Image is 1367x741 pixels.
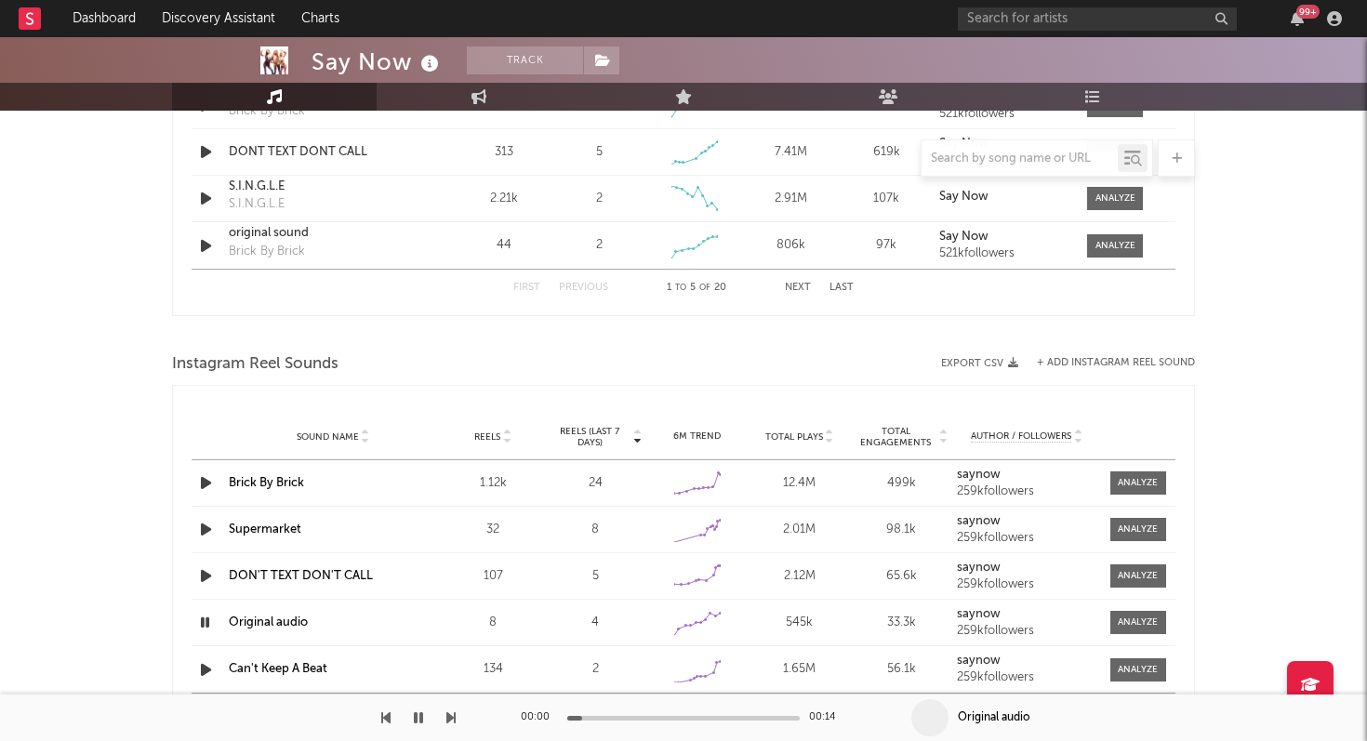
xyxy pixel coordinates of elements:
button: Previous [559,283,608,293]
div: 32 [446,521,539,539]
a: Say Now [939,138,1068,151]
div: Say Now [312,46,444,77]
div: + Add Instagram Reel Sound [1018,358,1195,368]
span: Author / Followers [971,430,1071,443]
div: 259k followers [957,485,1096,498]
a: Can't Keep A Beat [229,663,327,675]
span: to [675,284,686,292]
span: Total Engagements [856,426,937,448]
a: saynow [957,655,1096,668]
div: 1.65M [753,660,846,679]
strong: Say Now [939,138,989,150]
a: Say Now [939,231,1068,244]
div: 107 [446,567,539,586]
a: Say Now [939,191,1068,204]
a: DON'T TEXT DON'T CALL [229,570,373,582]
button: + Add Instagram Reel Sound [1037,358,1195,368]
span: Instagram Reel Sounds [172,353,338,376]
button: Next [785,283,811,293]
a: S.I.N.G.L.E [229,178,423,196]
a: original sound [229,224,423,243]
strong: saynow [957,562,1001,574]
span: of [699,284,710,292]
span: Reels (last 7 days) [549,426,630,448]
a: saynow [957,562,1096,575]
div: 00:00 [521,707,558,729]
div: S.I.N.G.L.E [229,195,285,214]
div: 12.4M [753,474,846,493]
div: 97k [843,236,930,255]
div: 2 [596,236,603,255]
strong: saynow [957,655,1001,667]
a: Original audio [229,616,308,629]
span: Total Plays [765,431,823,443]
button: First [513,283,540,293]
div: 56.1k [856,660,949,679]
div: 44 [460,236,547,255]
span: Sound Name [297,431,359,443]
div: Brick By Brick [229,243,305,261]
div: 99 + [1296,5,1320,19]
button: Export CSV [941,358,1018,369]
div: 8 [549,521,642,539]
div: 2 [549,660,642,679]
div: 98.1k [856,521,949,539]
div: 2 [596,190,603,208]
strong: saynow [957,515,1001,527]
div: 806k [748,236,834,255]
strong: Say Now [939,231,989,243]
div: 33.3k [856,614,949,632]
div: 8 [446,614,539,632]
input: Search for artists [958,7,1237,31]
div: 521k followers [939,108,1068,121]
a: saynow [957,515,1096,528]
div: 259k followers [957,578,1096,591]
div: 259k followers [957,625,1096,638]
input: Search by song name or URL [922,152,1118,166]
div: 2.21k [460,190,547,208]
div: 65.6k [856,567,949,586]
button: Track [467,46,583,74]
div: Original audio [958,709,1029,726]
div: 2.91M [748,190,834,208]
span: Reels [474,431,500,443]
div: 00:14 [809,707,846,729]
a: saynow [957,469,1096,482]
div: 2.01M [753,521,846,539]
div: 134 [446,660,539,679]
div: 2.12M [753,567,846,586]
div: 521k followers [939,247,1068,260]
div: 5 [549,567,642,586]
strong: saynow [957,608,1001,620]
strong: Say Now [939,191,989,203]
div: 24 [549,474,642,493]
a: saynow [957,608,1096,621]
div: 6M Trend [651,430,744,443]
div: 107k [843,190,930,208]
div: 545k [753,614,846,632]
strong: saynow [957,469,1001,481]
button: Last [829,283,854,293]
div: 1.12k [446,474,539,493]
div: 259k followers [957,671,1096,684]
a: Supermarket [229,523,301,536]
button: 99+ [1291,11,1304,26]
a: Brick By Brick [229,477,304,489]
div: 1 5 20 [645,277,748,299]
div: Brick By Brick [229,102,305,121]
div: 259k followers [957,532,1096,545]
div: 499k [856,474,949,493]
div: 4 [549,614,642,632]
